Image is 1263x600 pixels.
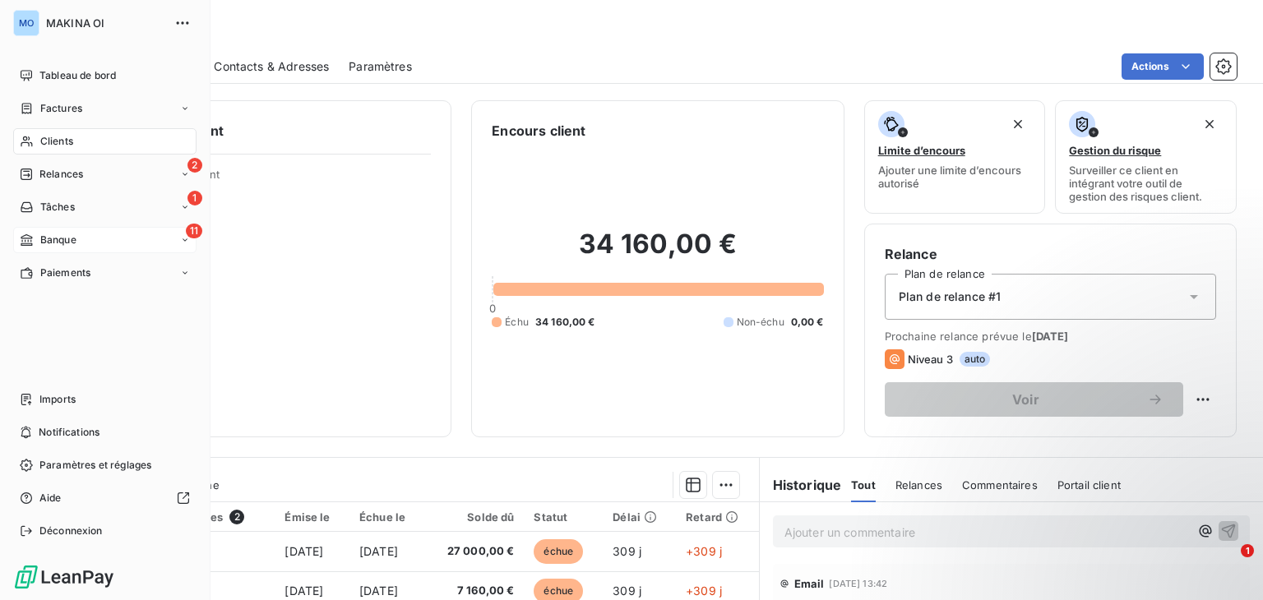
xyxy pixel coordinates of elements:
button: Limite d’encoursAjouter une limite d’encours autorisé [864,100,1046,214]
span: [DATE] [285,544,323,558]
a: Aide [13,485,197,511]
h6: Informations client [99,121,431,141]
span: Aide [39,491,62,505]
span: 0 [489,302,496,315]
span: Email [794,577,825,590]
span: 1 [187,191,202,205]
span: 34 160,00 € [535,315,595,330]
span: Voir [904,393,1147,406]
iframe: Intercom notifications message [934,441,1263,556]
h6: Relance [885,244,1216,264]
span: 27 000,00 € [435,543,515,560]
span: Déconnexion [39,524,103,538]
span: [DATE] [285,584,323,598]
span: MAKINA OI [46,16,164,30]
span: Niveau 3 [908,353,953,366]
div: Retard [686,510,749,524]
span: Paramètres [349,58,412,75]
span: [DATE] 13:42 [829,579,887,588]
span: 7 160,00 € [435,583,515,599]
button: Actions [1122,53,1204,80]
span: 11 [186,224,202,238]
span: Ajouter une limite d’encours autorisé [878,164,1032,190]
div: Émise le [285,510,340,524]
span: 309 j [613,584,641,598]
span: [DATE] [359,544,398,558]
span: Tableau de bord [39,68,116,83]
button: Gestion du risqueSurveiller ce client en intégrant votre outil de gestion des risques client. [1055,100,1237,214]
span: Propriétés Client [132,168,431,191]
span: 2 [229,510,244,524]
span: [DATE] [359,584,398,598]
span: échue [534,539,583,564]
div: Échue le [359,510,415,524]
span: Relances [895,478,942,492]
span: Paramètres et réglages [39,458,151,473]
span: auto [960,352,991,367]
span: 0,00 € [791,315,824,330]
div: Solde dû [435,510,515,524]
iframe: Intercom live chat [1207,544,1247,584]
span: +309 j [686,584,722,598]
img: Logo LeanPay [13,564,115,590]
span: Banque [40,233,76,247]
span: +309 j [686,544,722,558]
span: Relances [39,167,83,182]
span: Gestion du risque [1069,144,1161,157]
span: Plan de relance #1 [899,288,1002,305]
span: 1 [1241,544,1254,557]
span: Imports [39,392,76,407]
span: Factures [40,101,82,116]
h6: Encours client [492,121,585,141]
span: 2 [187,158,202,173]
h6: Historique [760,475,842,495]
span: Clients [40,134,73,149]
span: Échu [505,315,529,330]
span: Tâches [40,200,75,215]
span: [DATE] [1032,330,1069,343]
div: Statut [534,510,593,524]
span: Surveiller ce client en intégrant votre outil de gestion des risques client. [1069,164,1223,203]
span: Notifications [39,425,99,440]
button: Voir [885,382,1183,417]
span: Tout [851,478,876,492]
span: Limite d’encours [878,144,965,157]
span: Paiements [40,265,90,280]
span: Non-échu [737,315,784,330]
div: Délai [613,510,666,524]
span: 309 j [613,544,641,558]
h2: 34 160,00 € [492,228,823,277]
div: MO [13,10,39,36]
span: Contacts & Adresses [214,58,329,75]
span: Prochaine relance prévue le [885,330,1216,343]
